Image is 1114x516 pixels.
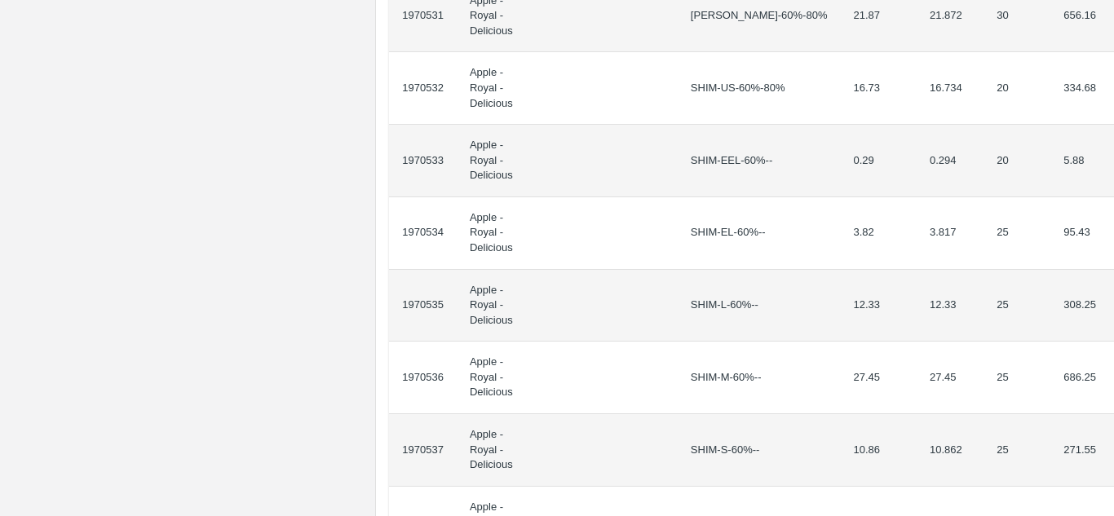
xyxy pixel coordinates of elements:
td: 0.294 [917,125,984,197]
td: Apple - Royal - Delicious [457,52,529,125]
td: 12.33 [917,270,984,342]
td: Apple - Royal - Delicious [457,125,529,197]
td: SHIM-US-60%-80% [678,52,841,125]
td: 10.86 [840,414,916,487]
td: 1970535 [389,270,457,342]
td: 25 [984,414,1050,487]
td: 3.82 [840,197,916,270]
td: 20 [984,52,1050,125]
td: 10.862 [917,414,984,487]
td: 25 [984,197,1050,270]
td: 27.45 [840,342,916,414]
td: 1970534 [389,197,457,270]
td: 1970536 [389,342,457,414]
td: SHIM-L-60%-- [678,270,841,342]
td: SHIM-S-60%-- [678,414,841,487]
td: 1970532 [389,52,457,125]
td: 27.45 [917,342,984,414]
td: 16.734 [917,52,984,125]
td: 20 [984,125,1050,197]
td: Apple - Royal - Delicious [457,342,529,414]
td: SHIM-EEL-60%-- [678,125,841,197]
td: 25 [984,270,1050,342]
td: Apple - Royal - Delicious [457,414,529,487]
td: 16.73 [840,52,916,125]
td: 25 [984,342,1050,414]
td: Apple - Royal - Delicious [457,197,529,270]
td: 1970533 [389,125,457,197]
td: SHIM-EL-60%-- [678,197,841,270]
td: 0.29 [840,125,916,197]
td: 12.33 [840,270,916,342]
td: 3.817 [917,197,984,270]
td: 1970537 [389,414,457,487]
td: SHIM-M-60%-- [678,342,841,414]
td: Apple - Royal - Delicious [457,270,529,342]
